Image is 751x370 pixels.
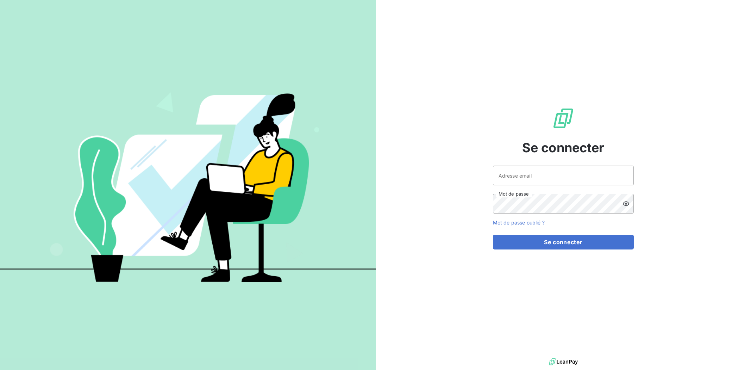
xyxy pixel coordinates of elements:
[493,235,634,249] button: Se connecter
[522,138,605,157] span: Se connecter
[493,166,634,185] input: placeholder
[552,107,575,130] img: Logo LeanPay
[493,220,545,226] a: Mot de passe oublié ?
[549,357,578,367] img: logo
